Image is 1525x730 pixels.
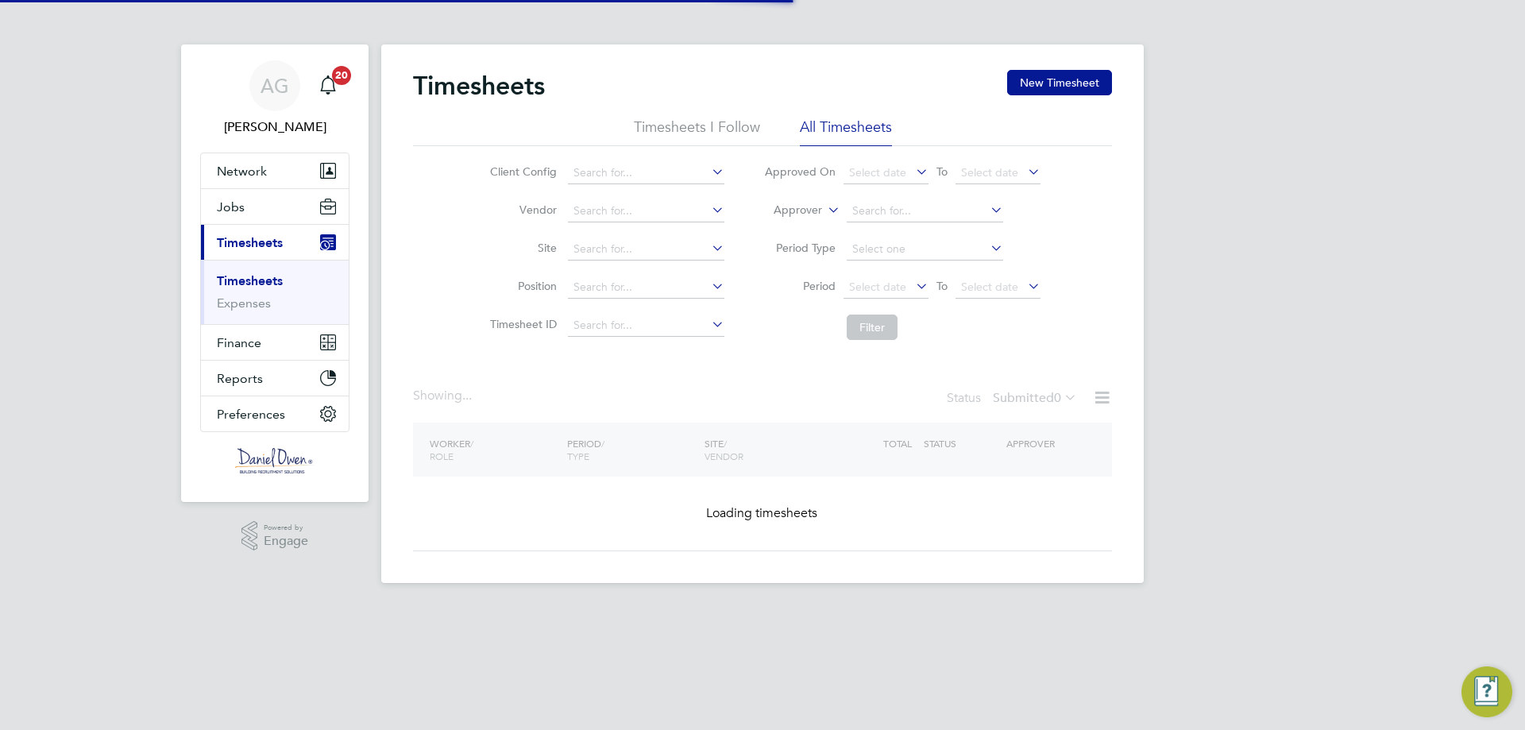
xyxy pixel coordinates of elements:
span: To [932,161,952,182]
span: 0 [1054,390,1061,406]
span: Network [217,164,267,179]
button: Finance [201,325,349,360]
div: Showing [413,388,475,404]
a: 20 [312,60,344,111]
li: Timesheets I Follow [634,118,760,146]
button: Timesheets [201,225,349,260]
button: Reports [201,361,349,396]
label: Client Config [485,164,557,179]
span: AG [261,75,289,96]
span: Reports [217,371,263,386]
button: Engage Resource Center [1461,666,1512,717]
input: Search for... [568,315,724,337]
input: Search for... [847,200,1003,222]
button: Jobs [201,189,349,224]
span: 20 [332,66,351,85]
label: Vendor [485,203,557,217]
img: danielowen-logo-retina.png [235,448,315,473]
a: Expenses [217,295,271,311]
span: Select date [961,165,1018,180]
span: Preferences [217,407,285,422]
a: Timesheets [217,273,283,288]
input: Search for... [568,162,724,184]
nav: Main navigation [181,44,369,502]
span: Finance [217,335,261,350]
button: Preferences [201,396,349,431]
div: Timesheets [201,260,349,324]
span: Select date [849,280,906,294]
label: Period [764,279,836,293]
span: Powered by [264,521,308,535]
label: Site [485,241,557,255]
button: New Timesheet [1007,70,1112,95]
div: Status [947,388,1080,410]
span: Select date [849,165,906,180]
input: Search for... [568,238,724,261]
label: Position [485,279,557,293]
h2: Timesheets [413,70,545,102]
li: All Timesheets [800,118,892,146]
label: Approver [751,203,822,218]
a: Go to home page [200,448,349,473]
button: Network [201,153,349,188]
span: Amy Garcia [200,118,349,137]
a: Powered byEngage [241,521,309,551]
span: ... [462,388,472,404]
label: Submitted [993,390,1077,406]
span: Select date [961,280,1018,294]
a: AG[PERSON_NAME] [200,60,349,137]
span: Engage [264,535,308,548]
span: Timesheets [217,235,283,250]
input: Select one [847,238,1003,261]
span: Jobs [217,199,245,214]
input: Search for... [568,276,724,299]
label: Approved On [764,164,836,179]
input: Search for... [568,200,724,222]
button: Filter [847,315,898,340]
span: To [932,276,952,296]
label: Timesheet ID [485,317,557,331]
label: Period Type [764,241,836,255]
